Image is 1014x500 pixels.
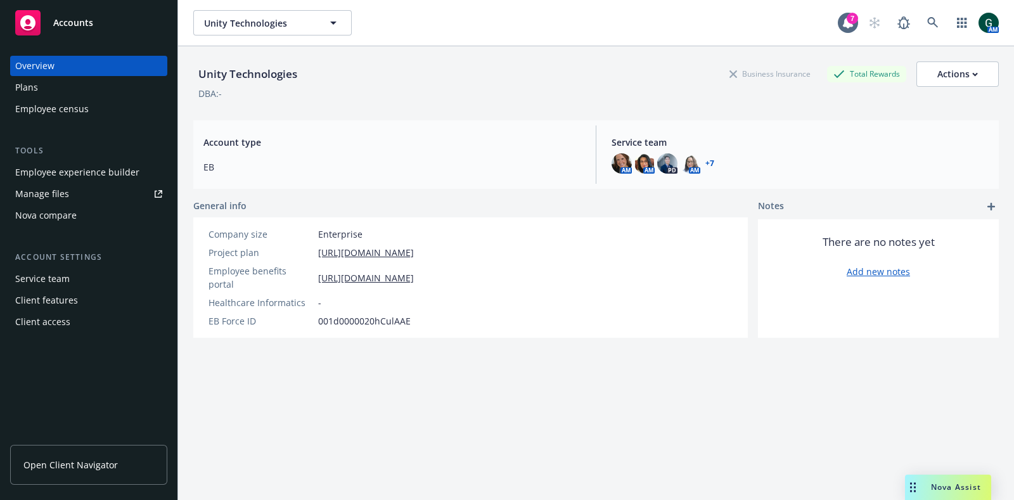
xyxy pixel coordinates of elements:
[10,144,167,157] div: Tools
[984,199,999,214] a: add
[931,482,981,492] span: Nova Assist
[862,10,887,35] a: Start snowing
[823,234,935,250] span: There are no notes yet
[203,136,581,149] span: Account type
[10,162,167,183] a: Employee experience builder
[203,160,581,174] span: EB
[680,153,700,174] img: photo
[15,162,139,183] div: Employee experience builder
[847,13,858,24] div: 7
[15,269,70,289] div: Service team
[937,62,978,86] div: Actions
[15,312,70,332] div: Client access
[318,246,414,259] a: [URL][DOMAIN_NAME]
[10,184,167,204] a: Manage files
[905,475,991,500] button: Nova Assist
[318,314,411,328] span: 001d0000020hCulAAE
[23,458,118,471] span: Open Client Navigator
[193,199,247,212] span: General info
[318,228,363,241] span: Enterprise
[634,153,655,174] img: photo
[15,290,78,311] div: Client features
[209,314,313,328] div: EB Force ID
[905,475,921,500] div: Drag to move
[758,199,784,214] span: Notes
[10,205,167,226] a: Nova compare
[53,18,93,28] span: Accounts
[15,77,38,98] div: Plans
[193,66,302,82] div: Unity Technologies
[318,296,321,309] span: -
[15,184,69,204] div: Manage files
[612,136,989,149] span: Service team
[612,153,632,174] img: photo
[10,312,167,332] a: Client access
[10,56,167,76] a: Overview
[827,66,906,82] div: Total Rewards
[15,99,89,119] div: Employee census
[209,296,313,309] div: Healthcare Informatics
[847,265,910,278] a: Add new notes
[209,246,313,259] div: Project plan
[920,10,946,35] a: Search
[916,61,999,87] button: Actions
[209,228,313,241] div: Company size
[949,10,975,35] a: Switch app
[193,10,352,35] button: Unity Technologies
[10,5,167,41] a: Accounts
[723,66,817,82] div: Business Insurance
[209,264,313,291] div: Employee benefits portal
[657,153,677,174] img: photo
[10,99,167,119] a: Employee census
[318,271,414,285] a: [URL][DOMAIN_NAME]
[10,77,167,98] a: Plans
[891,10,916,35] a: Report a Bug
[204,16,314,30] span: Unity Technologies
[15,56,55,76] div: Overview
[10,290,167,311] a: Client features
[198,87,222,100] div: DBA: -
[10,269,167,289] a: Service team
[979,13,999,33] img: photo
[10,251,167,264] div: Account settings
[705,160,714,167] a: +7
[15,205,77,226] div: Nova compare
